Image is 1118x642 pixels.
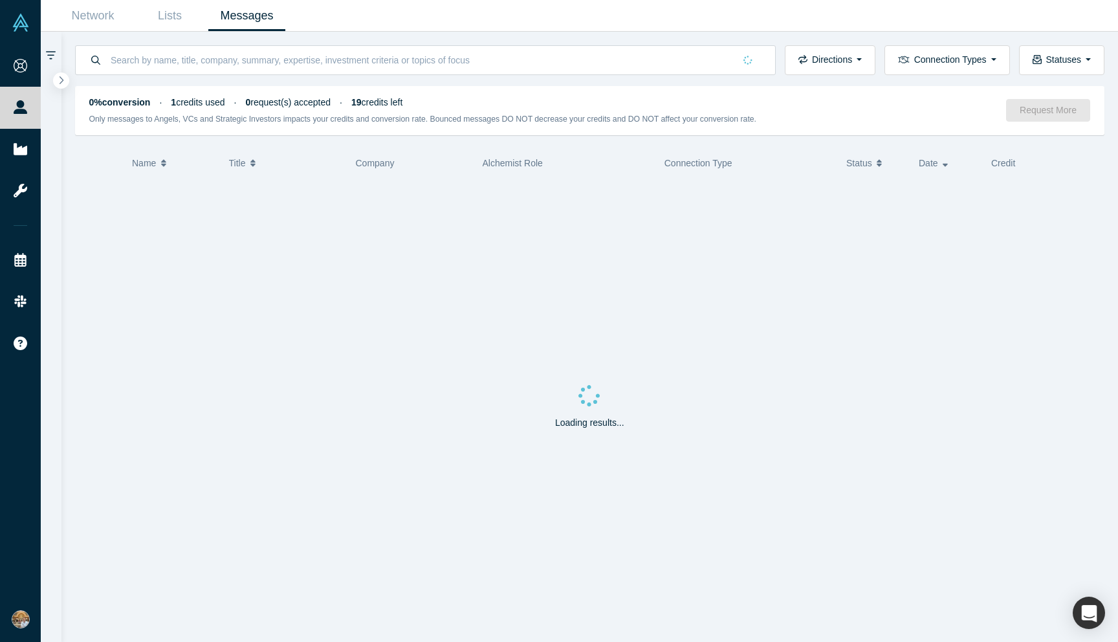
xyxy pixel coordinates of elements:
a: Lists [131,1,208,31]
input: Search by name, title, company, summary, expertise, investment criteria or topics of focus [109,45,734,75]
span: credits left [351,97,402,107]
button: Title [229,149,342,177]
span: Status [846,149,872,177]
span: Credit [991,158,1015,168]
button: Name [132,149,215,177]
strong: 0% conversion [89,97,151,107]
a: Messages [208,1,285,31]
a: Network [54,1,131,31]
p: Loading results... [555,416,624,430]
button: Directions [785,45,875,75]
span: Name [132,149,156,177]
img: Alchemist Vault Logo [12,14,30,32]
button: Status [846,149,905,177]
span: credits used [171,97,225,107]
span: Alchemist Role [483,158,543,168]
small: Only messages to Angels, VCs and Strategic Investors impacts your credits and conversion rate. Bo... [89,115,757,124]
span: · [234,97,237,107]
span: Date [919,149,938,177]
img: Nuruddin Iminokhunov's Account [12,610,30,628]
span: Connection Type [664,158,732,168]
button: Date [919,149,978,177]
button: Statuses [1019,45,1104,75]
span: request(s) accepted [246,97,331,107]
strong: 19 [351,97,362,107]
strong: 1 [171,97,176,107]
span: Title [229,149,246,177]
span: · [159,97,162,107]
button: Connection Types [884,45,1009,75]
span: · [340,97,342,107]
strong: 0 [246,97,251,107]
span: Company [356,158,395,168]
